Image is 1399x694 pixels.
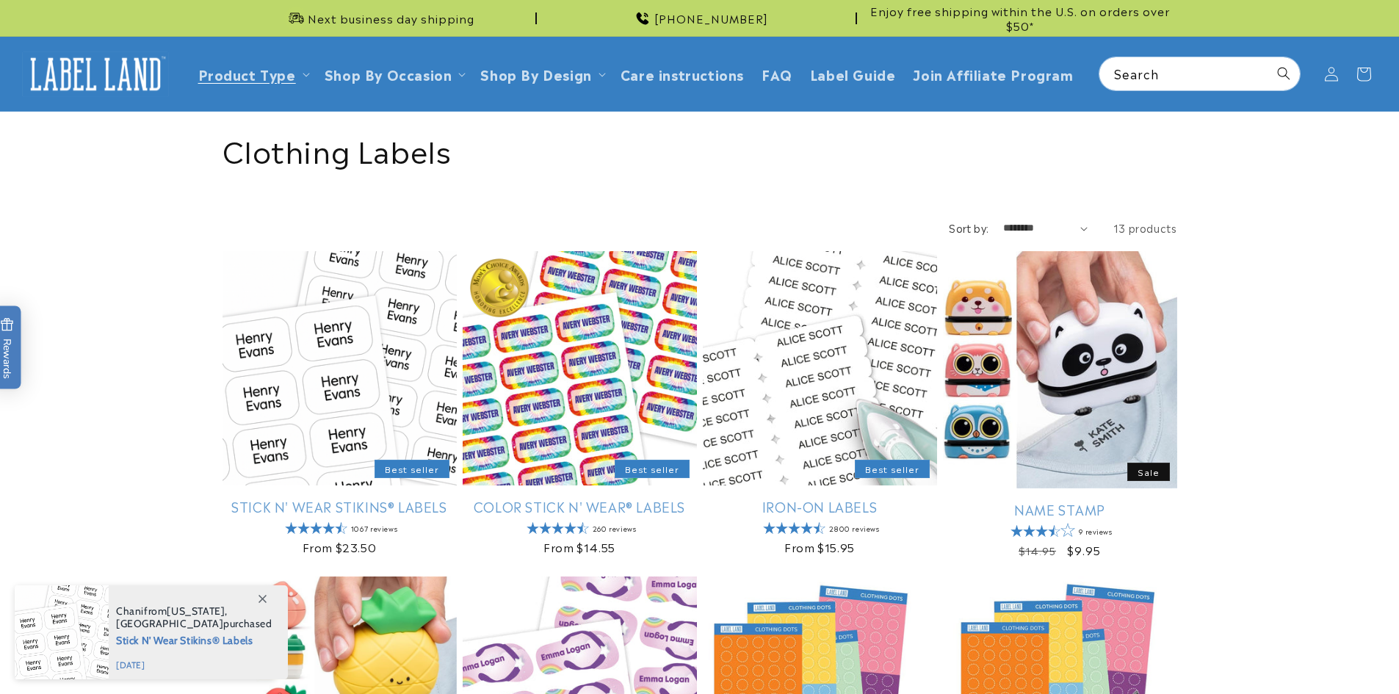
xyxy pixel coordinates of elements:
a: Stick N' Wear Stikins® Labels [223,498,457,515]
a: FAQ [753,57,801,91]
span: [PHONE_NUMBER] [654,11,768,26]
h1: Clothing Labels [223,130,1177,168]
span: [GEOGRAPHIC_DATA] [116,617,223,630]
a: Join Affiliate Program [904,57,1082,91]
span: 13 products [1113,220,1177,235]
span: Chani [116,604,144,618]
a: Label Guide [801,57,905,91]
a: Shop By Design [480,64,591,84]
a: Product Type [198,64,296,84]
button: Search [1268,57,1300,90]
span: [US_STATE] [167,604,225,618]
summary: Product Type [189,57,316,91]
a: Label Land [17,46,175,102]
summary: Shop By Occasion [316,57,472,91]
span: Shop By Occasion [325,65,452,82]
summary: Shop By Design [471,57,611,91]
a: Care instructions [612,57,753,91]
a: Iron-On Labels [703,498,937,515]
span: Label Guide [810,65,896,82]
a: Name Stamp [943,501,1177,518]
span: FAQ [762,65,792,82]
span: Join Affiliate Program [913,65,1073,82]
span: Enjoy free shipping within the U.S. on orders over $50* [863,4,1177,32]
span: Next business day shipping [308,11,474,26]
label: Sort by: [949,220,988,235]
span: from , purchased [116,605,272,630]
a: Color Stick N' Wear® Labels [463,498,697,515]
span: Care instructions [621,65,744,82]
img: Label Land [22,51,169,97]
